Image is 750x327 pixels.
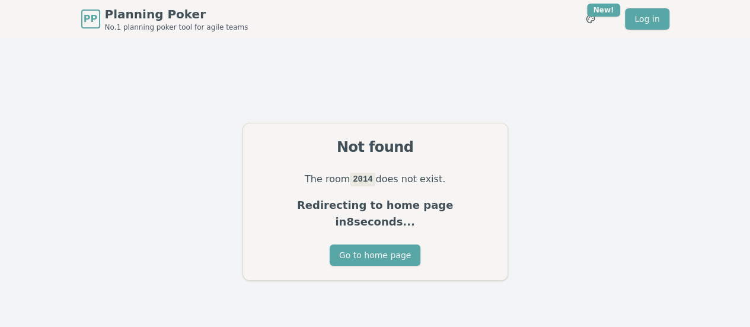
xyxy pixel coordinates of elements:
span: PP [84,12,97,26]
button: Go to home page [330,245,420,266]
span: Planning Poker [105,6,248,23]
div: New! [587,4,621,17]
p: The room does not exist. [257,171,493,188]
a: PPPlanning PokerNo.1 planning poker tool for agile teams [81,6,248,32]
code: 2014 [350,173,375,186]
p: Redirecting to home page in 8 seconds... [257,197,493,230]
div: Not found [257,138,493,157]
span: No.1 planning poker tool for agile teams [105,23,248,32]
button: New! [580,8,601,30]
a: Log in [625,8,669,30]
